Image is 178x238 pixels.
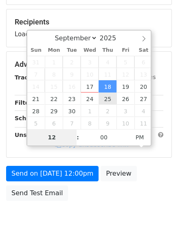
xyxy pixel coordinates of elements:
[27,105,45,117] span: September 28, 2025
[99,48,116,53] span: Thu
[77,129,79,145] span: :
[15,132,55,138] strong: Unsubscribe
[45,80,63,93] span: September 15, 2025
[116,48,134,53] span: Fri
[45,117,63,129] span: October 6, 2025
[27,68,45,80] span: September 7, 2025
[15,99,35,106] strong: Filters
[45,56,63,68] span: September 1, 2025
[137,199,178,238] iframe: Chat Widget
[27,93,45,105] span: September 21, 2025
[99,105,116,117] span: October 2, 2025
[81,117,99,129] span: October 8, 2025
[99,80,116,93] span: September 18, 2025
[63,80,81,93] span: September 16, 2025
[15,18,163,26] h5: Recipients
[45,105,63,117] span: September 29, 2025
[15,18,163,39] div: Loading...
[45,48,63,53] span: Mon
[63,117,81,129] span: October 7, 2025
[27,48,45,53] span: Sun
[63,48,81,53] span: Tue
[99,117,116,129] span: October 9, 2025
[134,105,152,117] span: October 4, 2025
[97,34,127,42] input: Year
[55,141,128,148] a: Copy unsubscribe link
[45,68,63,80] span: September 8, 2025
[79,129,129,145] input: Minute
[27,117,45,129] span: October 5, 2025
[63,105,81,117] span: September 30, 2025
[27,56,45,68] span: August 31, 2025
[99,56,116,68] span: September 4, 2025
[27,80,45,93] span: September 14, 2025
[116,93,134,105] span: September 26, 2025
[63,68,81,80] span: September 9, 2025
[134,68,152,80] span: September 13, 2025
[99,93,116,105] span: September 25, 2025
[134,93,152,105] span: September 27, 2025
[134,48,152,53] span: Sat
[27,129,77,145] input: Hour
[134,56,152,68] span: September 6, 2025
[63,56,81,68] span: September 2, 2025
[116,56,134,68] span: September 5, 2025
[99,68,116,80] span: September 11, 2025
[81,80,99,93] span: September 17, 2025
[6,166,99,181] a: Send on [DATE] 12:00pm
[15,74,42,81] strong: Tracking
[134,80,152,93] span: September 20, 2025
[15,60,163,69] h5: Advanced
[116,80,134,93] span: September 19, 2025
[63,93,81,105] span: September 23, 2025
[45,93,63,105] span: September 22, 2025
[101,166,136,181] a: Preview
[81,68,99,80] span: September 10, 2025
[116,105,134,117] span: October 3, 2025
[81,105,99,117] span: October 1, 2025
[6,185,68,201] a: Send Test Email
[116,117,134,129] span: October 10, 2025
[129,129,151,145] span: Click to toggle
[81,48,99,53] span: Wed
[116,68,134,80] span: September 12, 2025
[81,56,99,68] span: September 3, 2025
[81,93,99,105] span: September 24, 2025
[134,117,152,129] span: October 11, 2025
[15,115,44,121] strong: Schedule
